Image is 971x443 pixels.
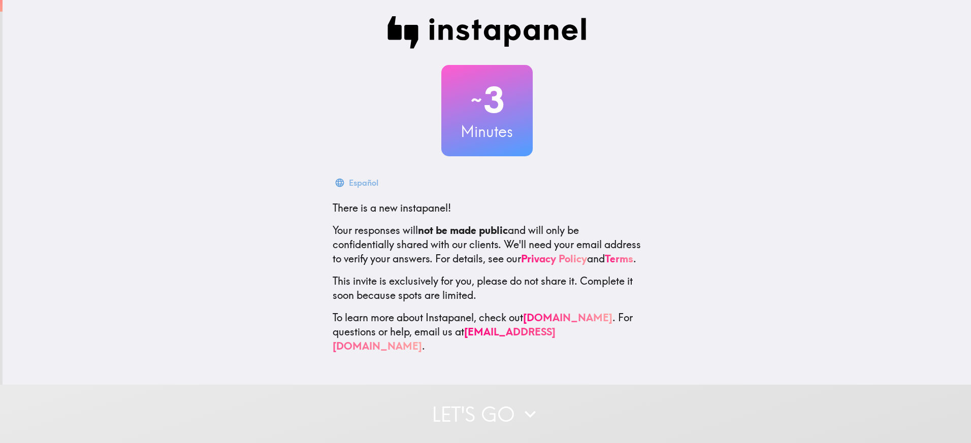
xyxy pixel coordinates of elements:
img: Instapanel [387,16,587,49]
h2: 3 [441,79,533,121]
h3: Minutes [441,121,533,142]
span: ~ [469,85,483,115]
p: This invite is exclusively for you, please do not share it. Complete it soon because spots are li... [333,274,641,302]
button: Español [333,173,382,193]
a: Terms [605,252,633,265]
a: [DOMAIN_NAME] [523,311,612,324]
a: [EMAIL_ADDRESS][DOMAIN_NAME] [333,325,556,352]
p: To learn more about Instapanel, check out . For questions or help, email us at . [333,311,641,353]
b: not be made public [418,224,508,236]
span: There is a new instapanel! [333,201,451,214]
a: Privacy Policy [521,252,587,265]
p: Your responses will and will only be confidentially shared with our clients. We'll need your emai... [333,223,641,266]
div: Español [349,176,378,190]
